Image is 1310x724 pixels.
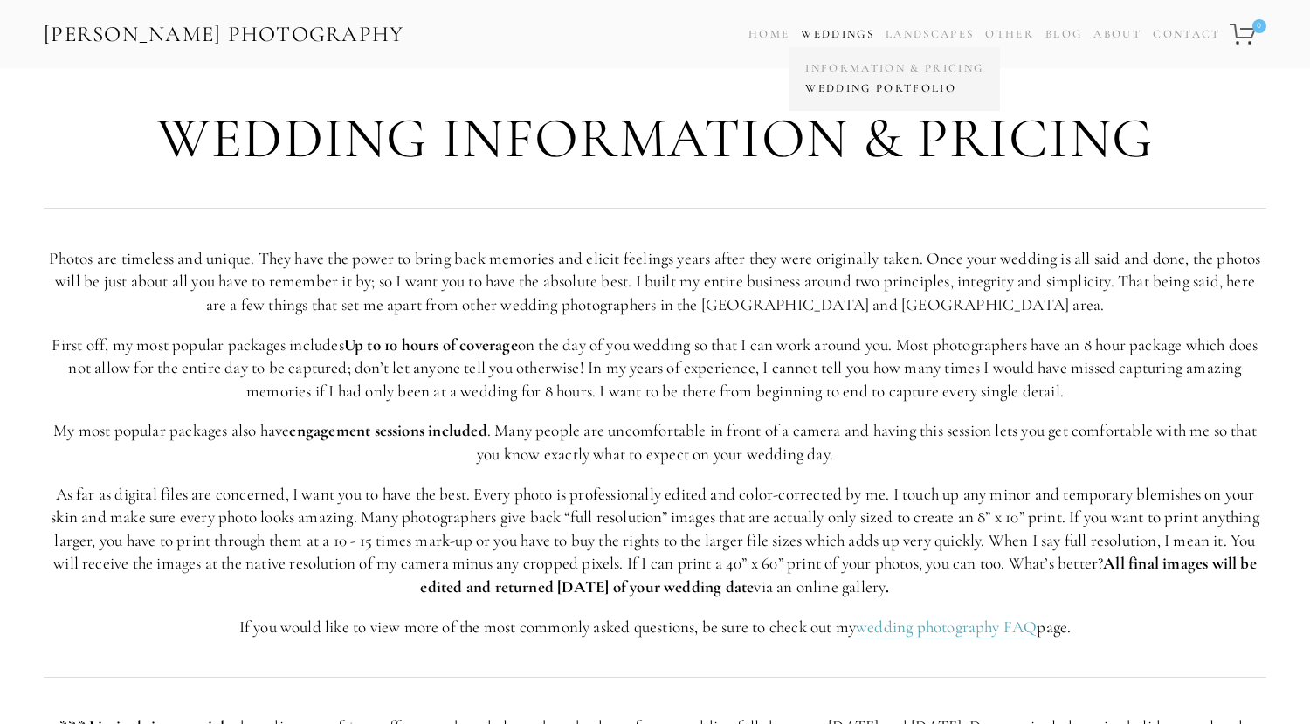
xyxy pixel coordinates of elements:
a: Other [985,27,1034,41]
h1: Wedding Information & Pricing [44,107,1266,170]
a: About [1093,22,1141,47]
a: wedding photography FAQ [856,617,1037,638]
a: Information & Pricing [801,59,988,79]
a: Weddings [801,27,874,41]
a: Wedding Portfolio [801,79,988,99]
p: As far as digital files are concerned, I want you to have the best. Every photo is professionally... [44,483,1266,599]
p: Photos are timeless and unique. They have the power to bring back memories and elicit feelings ye... [44,247,1266,317]
strong: Up to 10 hours of coverage [344,334,518,355]
a: Blog [1045,22,1082,47]
a: Home [748,22,789,47]
p: If you would like to view more of the most commonly asked questions, be sure to check out my page. [44,616,1266,639]
span: 0 [1252,19,1266,33]
strong: engagement sessions included [289,420,486,440]
a: [PERSON_NAME] Photography [42,15,406,54]
strong: . [886,576,889,596]
p: First off, my most popular packages includes on the day of you wedding so that I can work around ... [44,334,1266,403]
a: Contact [1153,22,1220,47]
a: Landscapes [886,27,974,41]
a: 0 items in cart [1227,13,1268,55]
p: My most popular packages also have . Many people are uncomfortable in front of a camera and havin... [44,419,1266,465]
